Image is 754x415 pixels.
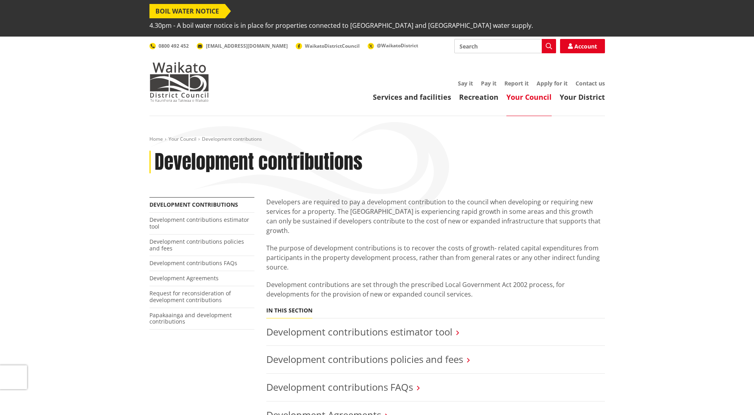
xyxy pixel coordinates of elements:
[266,325,452,338] a: Development contributions estimator tool
[266,307,312,314] h5: In this section
[266,380,413,394] a: Development contributions FAQs
[149,62,209,102] img: Waikato District Council - Te Kaunihera aa Takiwaa o Waikato
[481,80,496,87] a: Pay it
[576,80,605,87] a: Contact us
[149,136,163,142] a: Home
[377,42,418,49] span: @WaikatoDistrict
[560,92,605,102] a: Your District
[202,136,262,142] span: Development contributions
[266,353,463,366] a: Development contributions policies and fees
[149,216,249,230] a: Development contributions estimator tool
[266,243,605,272] p: The purpose of development contributions is to recover the costs of growth- related capital expen...
[368,42,418,49] a: @WaikatoDistrict
[149,136,605,143] nav: breadcrumb
[169,136,196,142] a: Your Council
[197,43,288,49] a: [EMAIL_ADDRESS][DOMAIN_NAME]
[149,289,231,304] a: Request for reconsideration of development contributions
[149,201,238,208] a: Development contributions
[149,238,244,252] a: Development contributions policies and fees
[159,43,189,49] span: 0800 492 452
[206,43,288,49] span: [EMAIL_ADDRESS][DOMAIN_NAME]
[305,43,360,49] span: WaikatoDistrictCouncil
[149,18,533,33] span: 4.30pm - A boil water notice is in place for properties connected to [GEOGRAPHIC_DATA] and [GEOGR...
[458,80,473,87] a: Say it
[560,39,605,53] a: Account
[155,151,362,174] h1: Development contributions
[266,280,605,299] p: Development contributions are set through the prescribed Local Government Act 2002 process, for d...
[296,43,360,49] a: WaikatoDistrictCouncil
[149,274,219,282] a: Development Agreements
[149,259,237,267] a: Development contributions FAQs
[373,92,451,102] a: Services and facilities
[537,80,568,87] a: Apply for it
[149,311,232,326] a: Papakaainga and development contributions
[149,4,225,18] span: BOIL WATER NOTICE
[506,92,552,102] a: Your Council
[149,43,189,49] a: 0800 492 452
[504,80,529,87] a: Report it
[266,197,605,235] p: Developers are required to pay a development contribution to the council when developing or requi...
[459,92,498,102] a: Recreation
[454,39,556,53] input: Search input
